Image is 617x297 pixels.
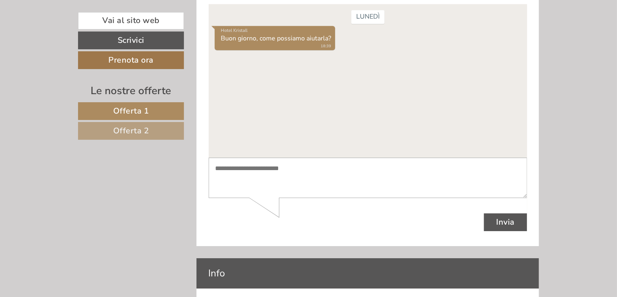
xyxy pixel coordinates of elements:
a: Vai al sito web [78,12,184,29]
div: Buon giorno, come possiamo aiutarla? [6,22,127,46]
div: Hotel Kristall [12,23,123,30]
a: Prenota ora [78,51,184,69]
div: Le nostre offerte [78,83,184,98]
div: Info [197,258,539,288]
div: lunedì [143,6,176,20]
a: Scrivici [78,32,184,49]
small: 18:39 [12,39,123,45]
span: Offerta 1 [113,105,149,116]
button: Invia [275,209,319,227]
span: Offerta 2 [113,125,149,136]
